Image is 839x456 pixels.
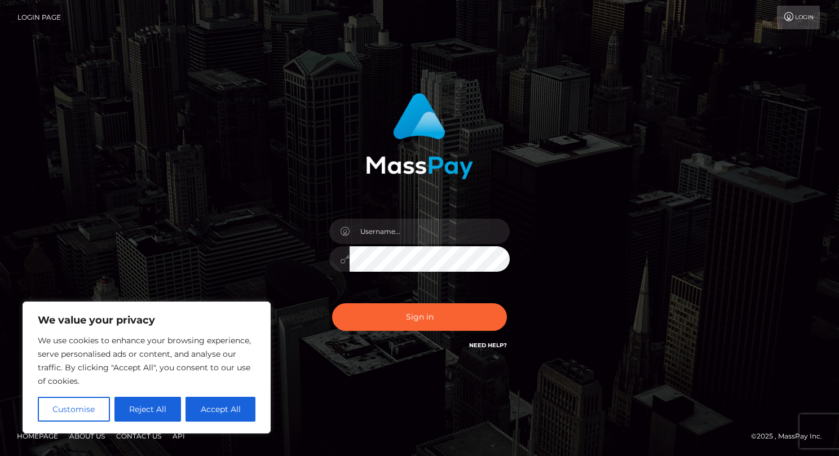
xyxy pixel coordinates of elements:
[168,427,189,445] a: API
[65,427,109,445] a: About Us
[12,427,63,445] a: Homepage
[186,397,255,422] button: Accept All
[350,219,510,244] input: Username...
[114,397,182,422] button: Reject All
[23,302,271,433] div: We value your privacy
[332,303,507,331] button: Sign in
[751,430,831,442] div: © 2025 , MassPay Inc.
[17,6,61,29] a: Login Page
[38,334,255,388] p: We use cookies to enhance your browsing experience, serve personalised ads or content, and analys...
[112,427,166,445] a: Contact Us
[38,397,110,422] button: Customise
[38,313,255,327] p: We value your privacy
[777,6,820,29] a: Login
[366,93,473,179] img: MassPay Login
[469,342,507,349] a: Need Help?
